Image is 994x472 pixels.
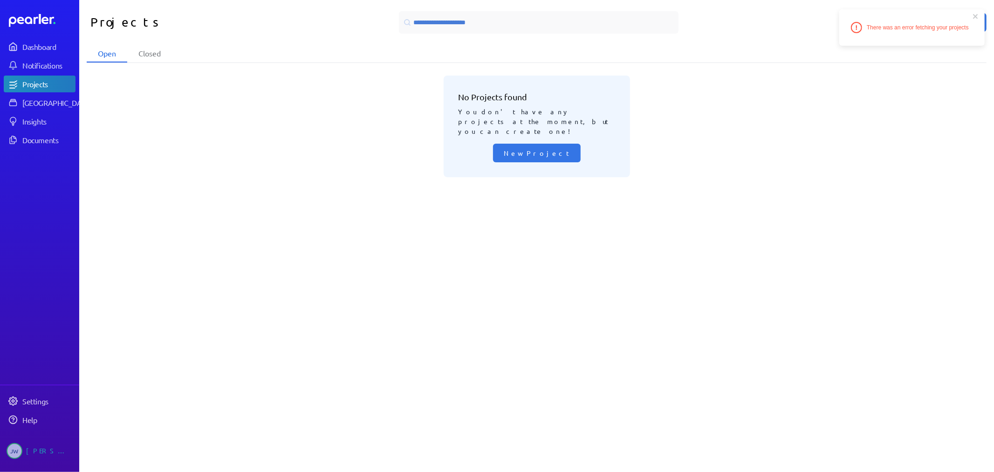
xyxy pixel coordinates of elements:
[4,439,75,463] a: JW[PERSON_NAME]
[22,117,75,126] div: Insights
[7,443,22,459] span: Jeremy Williams
[26,443,73,459] div: [PERSON_NAME]
[22,415,75,424] div: Help
[22,396,75,406] div: Settings
[4,94,75,111] a: [GEOGRAPHIC_DATA]
[90,11,308,34] h1: Projects
[22,61,75,70] div: Notifications
[22,135,75,145] div: Documents
[459,103,615,136] p: You don't have any projects at the moment, but you can create one!
[127,45,172,62] li: Closed
[4,38,75,55] a: Dashboard
[4,57,75,74] a: Notifications
[22,98,92,107] div: [GEOGRAPHIC_DATA]
[4,76,75,92] a: Projects
[4,113,75,130] a: Insights
[459,90,615,103] h3: No Projects found
[493,144,581,162] button: New Project
[22,79,75,89] div: Projects
[867,24,969,31] span: There was an error fetching your projects
[4,393,75,410] a: Settings
[504,148,569,158] span: New Project
[4,411,75,428] a: Help
[4,132,75,148] a: Documents
[87,45,127,62] li: Open
[22,42,75,51] div: Dashboard
[9,14,75,27] a: Dashboard
[973,13,979,20] button: close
